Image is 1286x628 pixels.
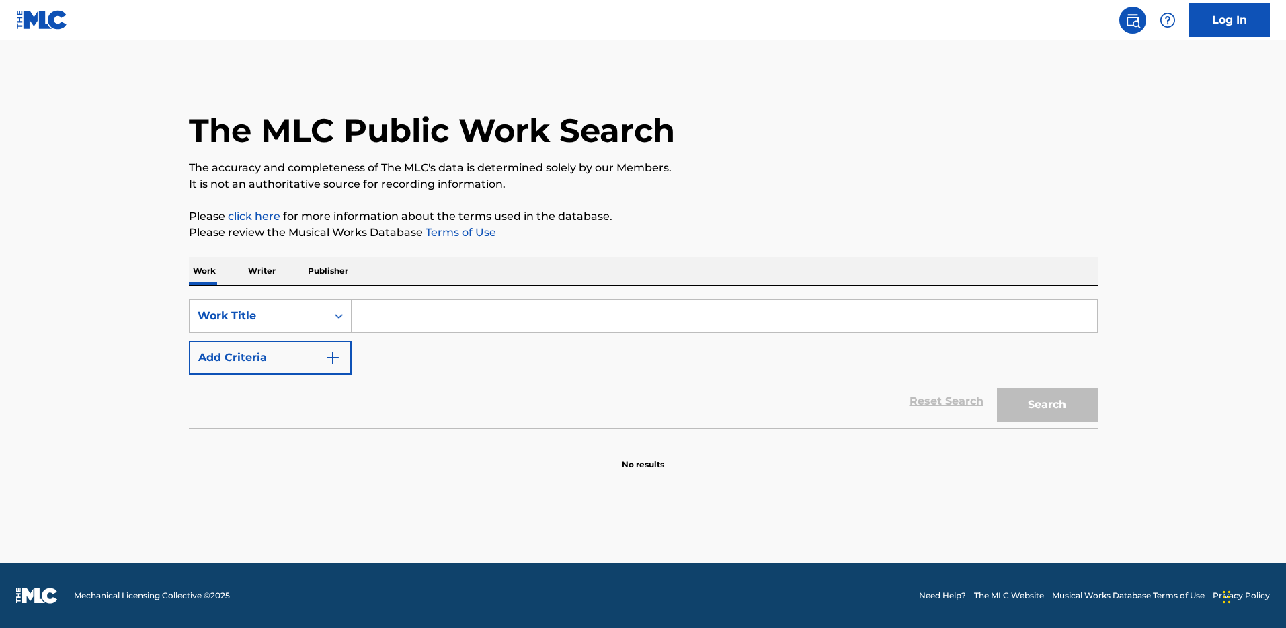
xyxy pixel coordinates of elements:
a: Need Help? [919,590,966,602]
a: Terms of Use [423,226,496,239]
a: click here [228,210,280,223]
img: search [1125,12,1141,28]
a: Public Search [1119,7,1146,34]
iframe: Chat Widget [1219,563,1286,628]
p: Please for more information about the terms used in the database. [189,208,1098,225]
p: Publisher [304,257,352,285]
div: Work Title [198,308,319,324]
img: 9d2ae6d4665cec9f34b9.svg [325,350,341,366]
img: help [1160,12,1176,28]
p: Please review the Musical Works Database [189,225,1098,241]
h1: The MLC Public Work Search [189,110,675,151]
a: The MLC Website [974,590,1044,602]
p: No results [622,442,664,471]
button: Add Criteria [189,341,352,375]
div: Help [1154,7,1181,34]
p: Work [189,257,220,285]
span: Mechanical Licensing Collective © 2025 [74,590,230,602]
p: It is not an authoritative source for recording information. [189,176,1098,192]
img: MLC Logo [16,10,68,30]
p: The accuracy and completeness of The MLC's data is determined solely by our Members. [189,160,1098,176]
a: Privacy Policy [1213,590,1270,602]
img: logo [16,588,58,604]
p: Writer [244,257,280,285]
form: Search Form [189,299,1098,428]
a: Log In [1189,3,1270,37]
div: Drag [1223,577,1231,617]
a: Musical Works Database Terms of Use [1052,590,1205,602]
